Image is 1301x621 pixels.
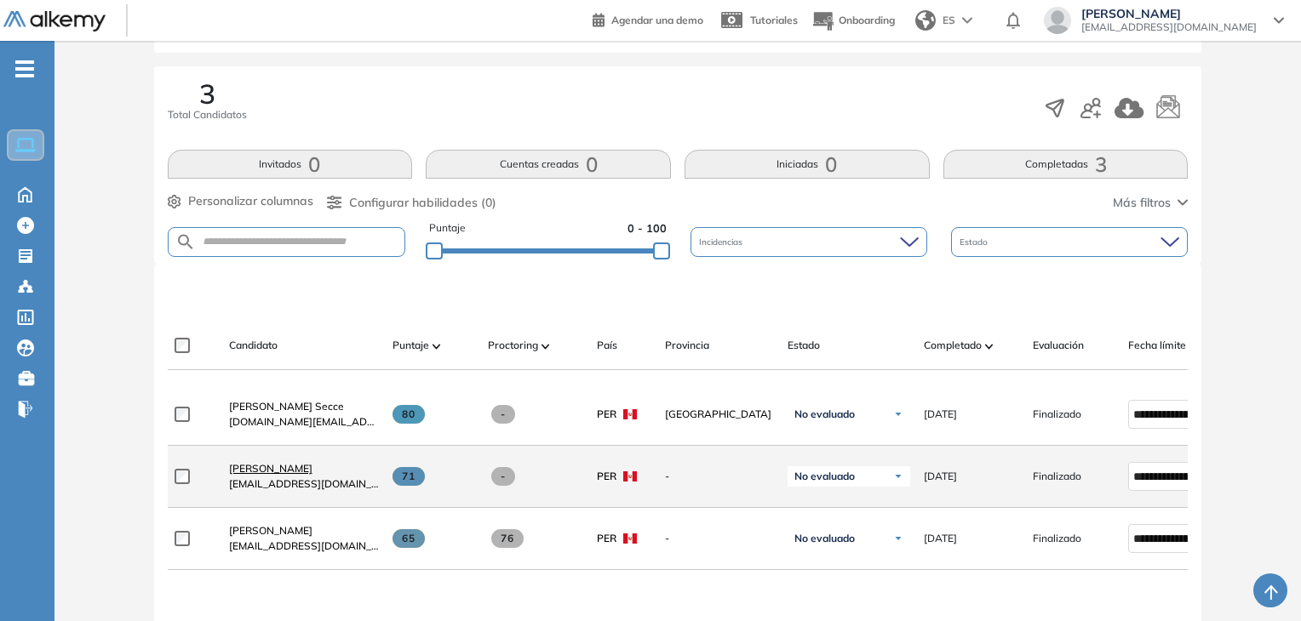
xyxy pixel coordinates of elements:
[229,414,379,430] span: [DOMAIN_NAME][EMAIL_ADDRESS][DOMAIN_NAME]
[168,192,313,210] button: Personalizar columnas
[924,531,957,546] span: [DATE]
[3,11,106,32] img: Logo
[1033,407,1081,422] span: Finalizado
[665,469,774,484] span: -
[491,529,524,548] span: 76
[597,407,616,422] span: PER
[426,150,671,179] button: Cuentas creadas0
[229,461,379,476] a: [PERSON_NAME]
[665,338,709,353] span: Provincia
[893,471,903,481] img: Ícono de flecha
[393,338,429,353] span: Puntaje
[915,10,936,31] img: world
[628,220,667,236] span: 0 - 100
[685,150,930,179] button: Iniciadas0
[691,227,927,257] div: Incidencias
[665,531,774,546] span: -
[1128,338,1186,353] span: Fecha límite
[788,338,820,353] span: Estado
[488,338,538,353] span: Proctoring
[175,231,196,253] img: SEARCH_ALT
[1033,469,1081,484] span: Finalizado
[593,9,703,29] a: Agendar una demo
[229,399,379,414] a: [PERSON_NAME] Secce
[491,467,516,486] span: -
[229,476,379,492] span: [EMAIL_ADDRESS][DOMAIN_NAME]
[1113,194,1171,212] span: Más filtros
[794,407,855,421] span: No evaluado
[623,409,637,419] img: PER
[597,531,616,546] span: PER
[349,194,496,212] span: Configurar habilidades (0)
[1081,20,1257,34] span: [EMAIL_ADDRESS][DOMAIN_NAME]
[1033,531,1081,546] span: Finalizado
[623,533,637,544] img: PER
[168,150,413,179] button: Invitados0
[665,407,774,422] span: [GEOGRAPHIC_DATA]
[611,14,703,26] span: Agendar una demo
[750,14,798,26] span: Tutoriales
[199,80,215,107] span: 3
[168,107,247,122] span: Total Candidatos
[188,192,313,210] span: Personalizar columnas
[393,405,426,424] span: 80
[943,13,955,28] span: ES
[794,470,855,483] span: No evaluado
[924,338,982,353] span: Completado
[924,469,957,484] span: [DATE]
[811,3,895,39] button: Onboarding
[893,533,903,544] img: Ícono de flecha
[433,344,441,349] img: [missing "en.ARROW_ALT" translation]
[229,538,379,554] span: [EMAIL_ADDRESS][DOMAIN_NAME]
[1081,7,1257,20] span: [PERSON_NAME]
[943,150,1189,179] button: Completadas3
[229,338,278,353] span: Candidato
[491,405,516,424] span: -
[794,532,855,545] span: No evaluado
[229,400,344,413] span: [PERSON_NAME] Secce
[951,227,1188,257] div: Estado
[839,14,895,26] span: Onboarding
[597,469,616,484] span: PER
[1113,194,1188,212] button: Más filtros
[393,529,426,548] span: 65
[15,67,34,71] i: -
[229,523,379,538] a: [PERSON_NAME]
[597,338,617,353] span: País
[1033,338,1084,353] span: Evaluación
[960,236,991,248] span: Estado
[327,194,496,212] button: Configurar habilidades (0)
[699,236,746,248] span: Incidencias
[393,467,426,486] span: 71
[229,462,312,475] span: [PERSON_NAME]
[962,17,972,24] img: arrow
[542,344,550,349] img: [missing "en.ARROW_ALT" translation]
[429,220,466,236] span: Puntaje
[924,407,957,422] span: [DATE]
[893,409,903,419] img: Ícono de flecha
[623,471,637,481] img: PER
[229,524,312,537] span: [PERSON_NAME]
[985,344,994,349] img: [missing "en.ARROW_ALT" translation]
